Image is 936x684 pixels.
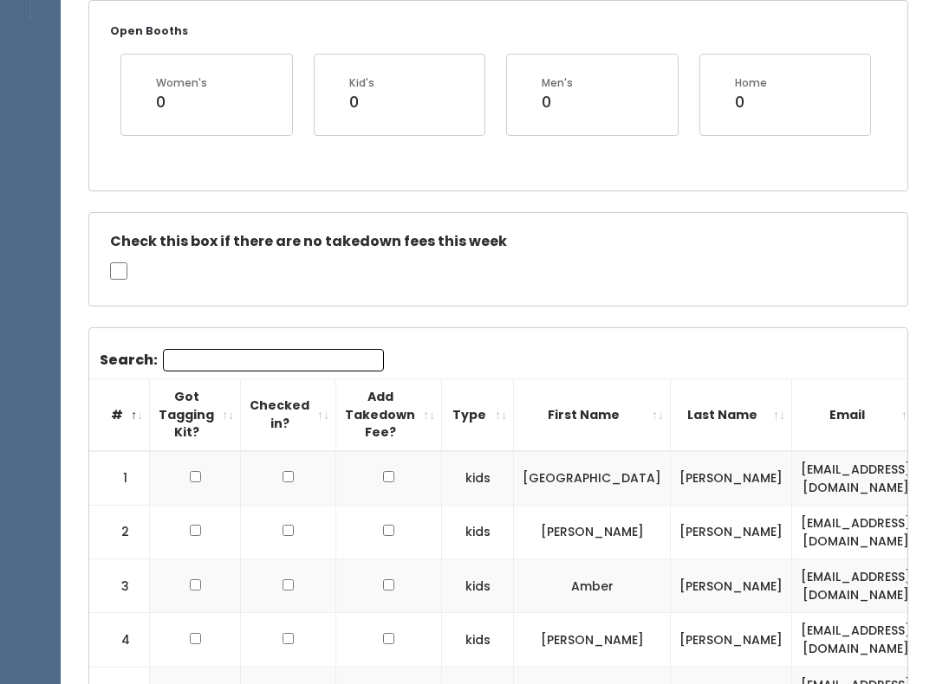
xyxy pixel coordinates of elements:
[110,234,887,249] h5: Check this box if there are no takedown fees this week
[163,349,384,371] input: Search:
[150,379,241,451] th: Got Tagging Kit?: activate to sort column ascending
[89,451,150,506] td: 1
[792,506,920,559] td: [EMAIL_ADDRESS][DOMAIN_NAME]
[89,379,150,451] th: #: activate to sort column descending
[442,451,514,506] td: kids
[735,75,767,91] div: Home
[349,91,374,113] div: 0
[89,506,150,559] td: 2
[241,379,336,451] th: Checked in?: activate to sort column ascending
[442,506,514,559] td: kids
[792,379,920,451] th: Email: activate to sort column ascending
[792,559,920,613] td: [EMAIL_ADDRESS][DOMAIN_NAME]
[442,379,514,451] th: Type: activate to sort column ascending
[514,559,671,613] td: Amber
[156,75,207,91] div: Women's
[671,506,792,559] td: [PERSON_NAME]
[349,75,374,91] div: Kid's
[514,379,671,451] th: First Name: activate to sort column ascending
[671,451,792,506] td: [PERSON_NAME]
[442,559,514,613] td: kids
[336,379,442,451] th: Add Takedown Fee?: activate to sort column ascending
[100,349,384,371] label: Search:
[156,91,207,113] div: 0
[89,559,150,613] td: 3
[792,613,920,667] td: [EMAIL_ADDRESS][DOMAIN_NAME]
[671,379,792,451] th: Last Name: activate to sort column ascending
[514,613,671,667] td: [PERSON_NAME]
[671,559,792,613] td: [PERSON_NAME]
[735,91,767,113] div: 0
[671,613,792,667] td: [PERSON_NAME]
[110,23,188,38] small: Open Booths
[514,451,671,506] td: [GEOGRAPHIC_DATA]
[89,613,150,667] td: 4
[542,75,573,91] div: Men's
[442,613,514,667] td: kids
[542,91,573,113] div: 0
[514,506,671,559] td: [PERSON_NAME]
[792,451,920,506] td: [EMAIL_ADDRESS][DOMAIN_NAME]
